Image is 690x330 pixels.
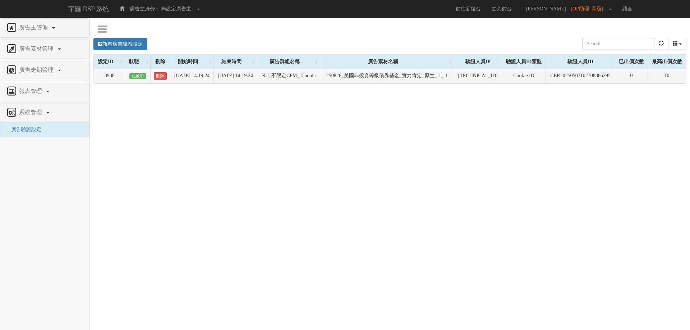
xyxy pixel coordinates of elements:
[6,43,84,55] a: 廣告素材管理
[654,38,668,50] button: refresh
[257,55,320,69] div: 廣告群組名稱
[648,69,686,83] td: 10
[94,55,125,69] div: 設定ID
[582,38,652,50] input: Search
[6,22,84,34] a: 廣告主管理
[571,6,607,11] span: [OP助理_高級]
[151,55,170,69] div: 刪除
[6,65,84,76] a: 廣告走期管理
[17,88,46,94] span: 報表管理
[454,69,502,83] td: [TECHNICAL_ID]
[17,46,57,52] span: 廣告素材管理
[320,55,454,69] div: 廣告素材名稱
[17,109,46,115] span: 系統管理
[170,55,213,69] div: 開始時間
[320,69,454,83] td: 250826_美國非投資等級債券基金_實力肯定_原生_-1_-1
[94,69,125,83] td: 3938
[668,38,687,50] div: Columns
[213,69,257,83] td: [DATE] 14:19:24
[6,107,84,118] a: 系統管理
[17,24,51,31] span: 廣告主管理
[129,73,146,79] span: 生效中
[154,72,167,80] a: 刪除
[170,69,214,83] td: [DATE] 14:19:24
[214,55,257,69] div: 結束時間
[546,55,615,69] div: 驗證人員ID
[648,55,686,69] div: 最高出價次數
[6,127,41,132] a: 廣告驗證設定
[615,55,648,69] div: 已出價次數
[668,38,687,50] button: columns
[125,55,150,69] div: 狀態
[257,69,320,83] td: NU_不限定CPM_Taboola
[161,6,191,11] span: 無設定廣告主
[6,86,84,97] a: 報表管理
[17,67,57,73] span: 廣告走期管理
[93,38,147,50] a: 新增廣告驗證設定
[546,69,615,83] td: CER20250507102708866295
[523,6,570,11] span: [PERSON_NAME]
[615,69,648,83] td: 0
[502,55,546,69] div: 驗證人員ID類型
[454,55,502,69] div: 驗證人員IP
[502,69,546,83] td: Cookie ID
[130,6,160,11] span: 廣告主身分：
